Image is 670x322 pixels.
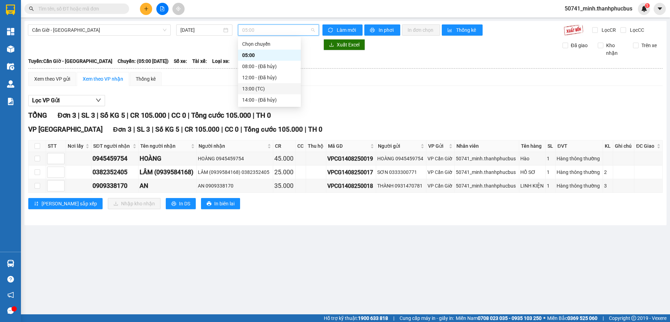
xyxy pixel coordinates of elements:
span: Tổng cước 105.000 [191,111,251,119]
span: Hỗ trợ kỹ thuật: [324,314,388,322]
span: CC 0 [171,111,186,119]
strong: 0708 023 035 - 0935 103 250 [478,315,542,321]
th: Ghi chú [613,140,634,152]
span: notification [7,292,14,298]
span: copyright [631,316,636,321]
span: Lọc CR [599,26,617,34]
span: CR 105.000 [185,125,219,133]
span: 1 [646,3,648,8]
td: 0909338170 [91,179,139,193]
div: AN 0909338170 [198,182,272,190]
span: | [603,314,604,322]
span: In phơi [379,26,395,34]
span: bar-chart [447,28,453,33]
button: Lọc VP Gửi [28,95,105,106]
div: 14:00 - (Đã hủy) [242,96,297,104]
span: CC 0 [225,125,239,133]
span: Thống kê [456,26,477,34]
button: downloadXuất Excel [323,39,365,50]
th: STT [46,140,66,152]
div: VP Cần Giờ [427,168,453,176]
button: caret-down [654,3,666,15]
button: printerIn biên lai [201,198,240,209]
span: SĐT người nhận [93,142,131,150]
img: logo-vxr [6,5,15,15]
span: aim [176,6,181,11]
span: TH 0 [256,111,271,119]
td: HOÀNG [139,152,197,166]
span: Lọc VP Gửi [32,96,60,105]
th: Thu hộ [306,140,326,152]
div: Chọn chuyến [238,38,301,50]
div: Hàng thông thường [557,155,602,162]
strong: 0369 525 060 [567,315,597,321]
th: CC [296,140,306,152]
span: Tổng cước 105.000 [244,125,303,133]
div: Hào [520,155,545,162]
span: | [240,125,242,133]
div: Hàng thông thường [557,182,602,190]
span: ĐC Giao [636,142,655,150]
sup: 1 [645,3,650,8]
img: warehouse-icon [7,80,14,88]
div: VPCG1408250018 [327,182,375,190]
span: Miền Nam [456,314,542,322]
span: Làm mới [337,26,357,34]
span: VP Gửi [428,142,447,150]
span: message [7,307,14,314]
span: SL 3 [81,111,95,119]
input: Tìm tên, số ĐT hoặc mã đơn [38,5,121,13]
div: 0945459754 [92,154,137,163]
input: 15/08/2025 [180,26,222,34]
div: 12:00 - (Đã hủy) [242,74,297,81]
span: SL 3 [137,125,150,133]
span: CR 105.000 [130,111,166,119]
span: | [253,111,254,119]
span: Kho nhận [603,42,628,57]
div: LINH KIỆN [520,182,545,190]
span: In DS [179,200,190,207]
span: In biên lai [214,200,234,207]
span: question-circle [7,276,14,283]
th: SL [546,140,556,152]
span: | [305,125,306,133]
strong: 1900 633 818 [358,315,388,321]
span: | [127,111,128,119]
span: Tài xế: [192,57,207,65]
span: | [181,125,183,133]
div: HOÀNG 0945459754 [377,155,425,162]
th: Nhân viên [455,140,519,152]
td: VPCG1408250019 [326,152,376,166]
div: 1 [547,168,554,176]
div: VPCG1408250017 [327,168,375,177]
span: TH 0 [308,125,322,133]
div: Thống kê [136,75,156,83]
span: | [188,111,189,119]
td: AN [139,179,197,193]
div: Xem theo VP nhận [83,75,123,83]
div: Hàng thông thường [557,168,602,176]
span: Đơn 3 [113,125,132,133]
span: printer [207,201,211,207]
th: KL [603,140,613,152]
div: 0909338170 [92,181,137,191]
img: 9k= [564,24,583,36]
span: printer [171,201,176,207]
span: Đơn 3 [58,111,76,119]
span: | [78,111,80,119]
span: Cung cấp máy in - giấy in: [400,314,454,322]
span: Đã giao [568,42,590,49]
span: Số xe: [174,57,187,65]
span: ⚪️ [543,317,545,320]
div: 1 [547,182,554,190]
span: | [133,125,135,133]
span: Tên người nhận [140,142,189,150]
button: In đơn chọn [402,24,440,36]
span: sync [328,28,334,33]
div: 2 [604,168,612,176]
td: LÂM (0939584168) [139,166,197,179]
div: 0382352405 [92,167,137,177]
span: Người nhận [199,142,266,150]
span: Chuyến: (05:00 [DATE]) [118,57,169,65]
span: Miền Bắc [547,314,597,322]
